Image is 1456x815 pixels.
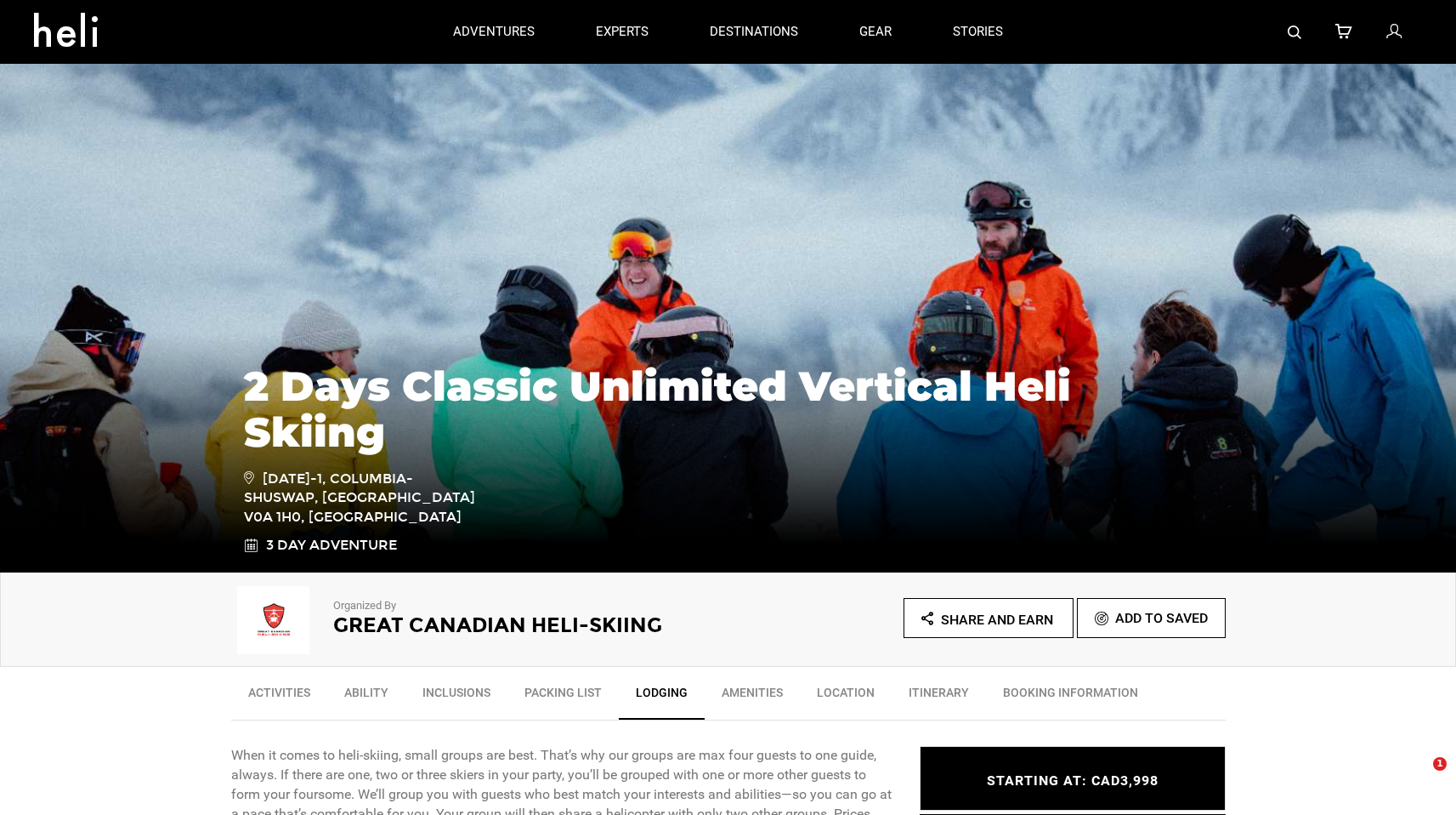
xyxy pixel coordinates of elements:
[1288,26,1301,39] img: search-bar-icon.svg
[800,675,892,718] a: Location
[333,598,682,614] p: Organized By
[231,675,327,718] a: Activities
[333,614,682,636] h2: Great Canadian Heli-Skiing
[986,675,1155,718] a: BOOKING INFORMATION
[941,612,1053,628] span: Share and Earn
[987,772,1159,789] span: STARTING AT: CAD3,998
[705,675,800,718] a: Amenities
[244,468,486,528] span: [DATE]-1, Columbia-Shuswap, [GEOGRAPHIC_DATA] V0A 1H0, [GEOGRAPHIC_DATA]
[1115,610,1208,626] span: Add To Saved
[453,23,535,41] p: adventures
[710,23,798,41] p: destinations
[596,23,649,41] p: experts
[619,675,705,720] a: Lodging
[1433,757,1447,771] span: 1
[244,363,1213,455] h1: 2 Days Classic Unlimited Vertical Heli Skiing
[231,586,316,654] img: img_9251f6c852f2d69a6fdc2f2f53e7d310.png
[327,675,405,718] a: Ability
[892,675,986,718] a: Itinerary
[1398,757,1439,798] iframe: Intercom live chat
[266,536,397,556] span: 3 Day Adventure
[507,675,619,718] a: Packing List
[405,675,507,718] a: Inclusions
